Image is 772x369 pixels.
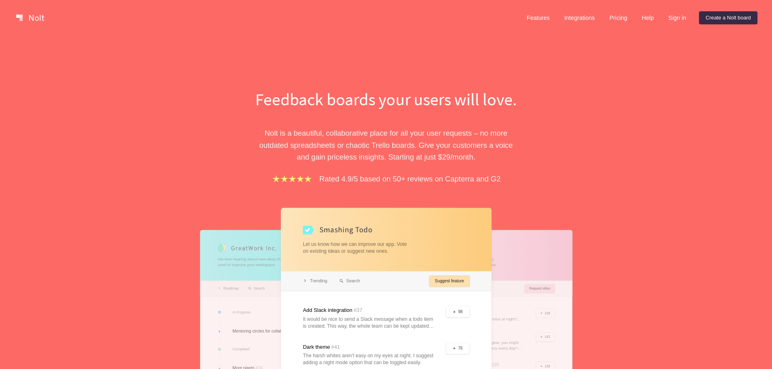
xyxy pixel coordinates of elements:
[272,174,313,183] img: stars.b067e34983.png
[520,11,556,24] a: Features
[603,11,634,24] a: Pricing
[319,173,500,185] p: Rated 4.9/5 based on 50+ reviews on Capterra and G2
[635,11,661,24] a: Help
[246,87,526,111] h1: Feedback boards your users will love.
[699,11,757,24] a: Create a Nolt board
[662,11,693,24] a: Sign in
[558,11,601,24] a: Integrations
[246,127,526,163] p: Nolt is a beautiful, collaborative place for all your user requests – no more outdated spreadshee...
